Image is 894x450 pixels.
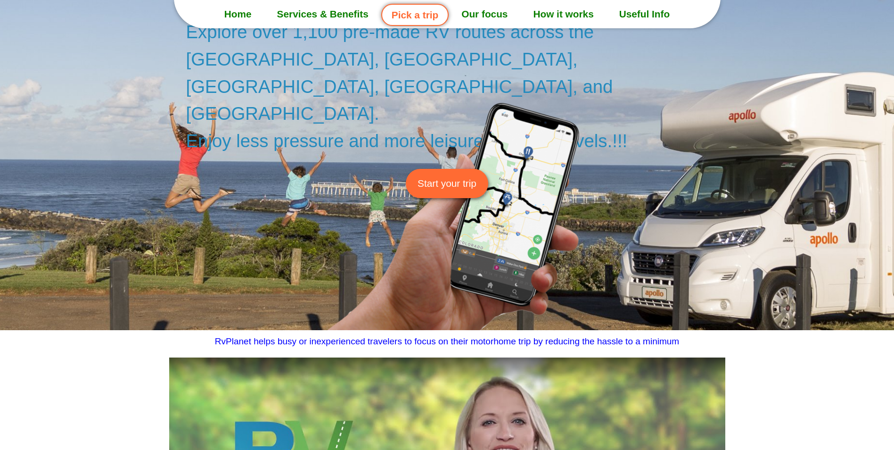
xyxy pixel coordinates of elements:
[607,2,682,26] a: Useful Info
[314,94,589,330] img: Motorhome trip planning app
[215,336,679,346] span: RvPlanet helps busy or inexperienced travelers to focus on their motorhome trip by reducing the h...
[212,2,264,26] a: Home
[406,169,488,198] a: Start your trip
[381,4,449,26] a: Pick a trip
[520,2,606,26] a: How it works
[418,176,476,191] span: Start your trip
[186,18,725,154] h2: Explore over 1,100 pre-made RV routes across the [GEOGRAPHIC_DATA], [GEOGRAPHIC_DATA], [GEOGRAPHI...
[449,2,520,26] a: Our focus
[174,2,721,26] nav: Menu
[264,2,381,26] a: Services & Benefits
